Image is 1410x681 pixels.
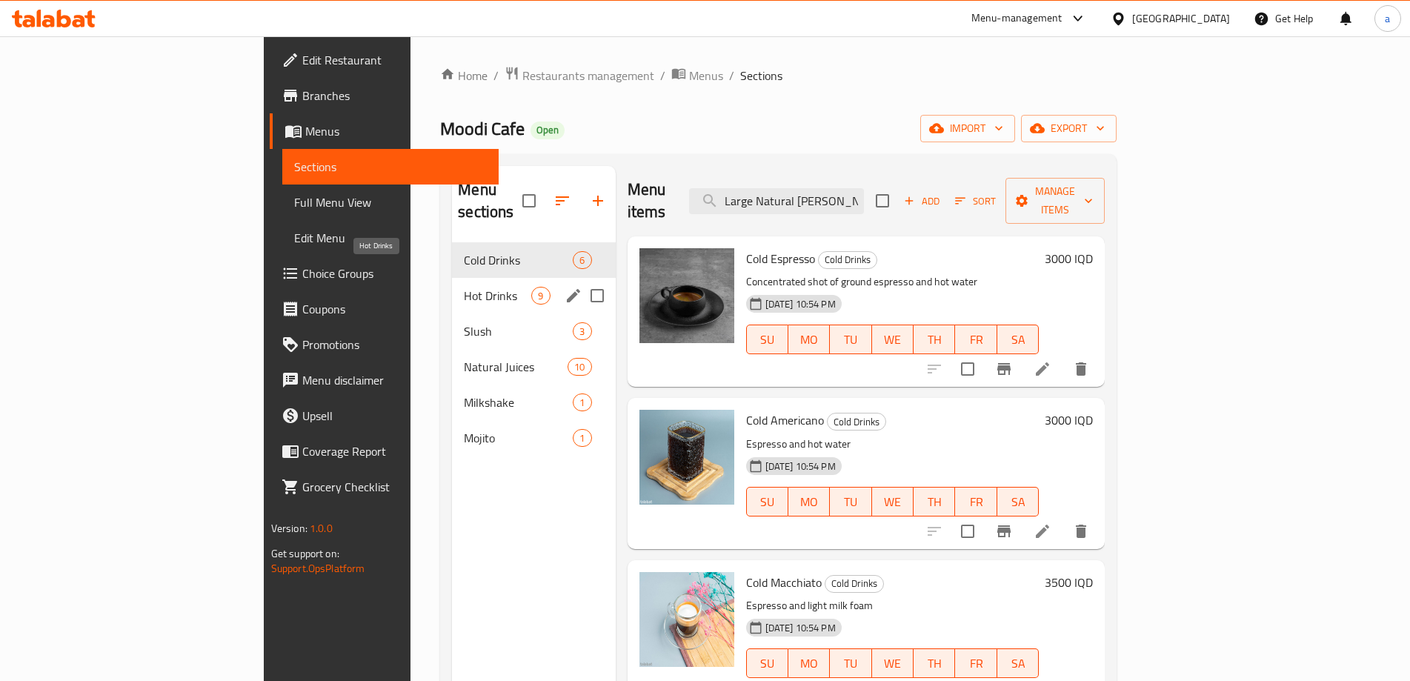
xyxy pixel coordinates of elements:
span: Cold Drinks [828,413,885,431]
span: [DATE] 10:54 PM [759,297,842,311]
div: Natural Juices10 [452,349,615,385]
a: Choice Groups [270,256,499,291]
h6: 3000 IQD [1045,248,1093,269]
span: a [1385,10,1390,27]
span: Cold Espresso [746,248,815,270]
span: TH [920,653,949,674]
span: Sort items [945,190,1005,213]
span: [DATE] 10:54 PM [759,621,842,635]
a: Upsell [270,398,499,433]
a: Branches [270,78,499,113]
button: Manage items [1005,178,1105,224]
div: Natural Juices [464,358,568,376]
span: SU [753,329,782,351]
span: Menu disclaimer [302,371,488,389]
span: Menus [689,67,723,84]
h2: Menu items [628,179,672,223]
span: Edit Menu [294,229,488,247]
span: import [932,119,1003,138]
li: / [729,67,734,84]
a: Menus [671,66,723,85]
span: Upsell [302,407,488,425]
div: Cold Drinks [818,251,877,269]
span: Hot Drinks [464,287,531,305]
div: items [573,393,591,411]
p: Concentrated shot of ground espresso and hot water [746,273,1040,291]
button: TU [830,325,871,354]
span: Slush [464,322,573,340]
span: Select all sections [513,185,545,216]
button: SA [997,325,1039,354]
span: WE [878,329,908,351]
span: [DATE] 10:54 PM [759,459,842,474]
a: Full Menu View [282,185,499,220]
span: Edit Restaurant [302,51,488,69]
div: [GEOGRAPHIC_DATA] [1132,10,1230,27]
button: SA [997,648,1039,678]
button: TU [830,648,871,678]
h6: 3500 IQD [1045,572,1093,593]
button: Sort [951,190,1000,213]
span: Sort sections [545,183,580,219]
a: Coupons [270,291,499,327]
span: SA [1003,329,1033,351]
span: 1.0.0 [310,519,333,538]
div: Slush3 [452,313,615,349]
button: SU [746,325,788,354]
a: Sections [282,149,499,185]
button: SU [746,487,788,516]
span: 9 [532,289,549,303]
span: Select to update [952,516,983,547]
div: Cold Drinks [827,413,886,431]
span: Milkshake [464,393,573,411]
div: Menu-management [971,10,1063,27]
span: SU [753,491,782,513]
span: Menus [305,122,488,140]
span: MO [794,653,824,674]
a: Coverage Report [270,433,499,469]
span: Manage items [1017,182,1093,219]
button: edit [562,285,585,307]
button: TH [914,487,955,516]
span: 6 [573,253,591,268]
span: FR [961,491,991,513]
span: Cold Drinks [464,251,573,269]
span: WE [878,491,908,513]
button: import [920,115,1015,142]
span: MO [794,491,824,513]
span: Full Menu View [294,193,488,211]
button: MO [788,487,830,516]
li: / [660,67,665,84]
button: MO [788,648,830,678]
img: Cold Espresso [639,248,734,343]
button: SA [997,487,1039,516]
p: Espresso and hot water [746,435,1040,454]
span: FR [961,329,991,351]
span: Get support on: [271,544,339,563]
button: Add section [580,183,616,219]
span: Restaurants management [522,67,654,84]
span: Cold Drinks [819,251,877,268]
span: Sections [294,158,488,176]
span: SA [1003,653,1033,674]
button: FR [955,487,997,516]
span: Add [902,193,942,210]
span: TU [836,491,865,513]
span: Sections [740,67,782,84]
span: Sort [955,193,996,210]
button: delete [1063,514,1099,549]
button: Branch-specific-item [986,351,1022,387]
button: SU [746,648,788,678]
span: TH [920,329,949,351]
button: WE [872,648,914,678]
span: TU [836,653,865,674]
a: Support.OpsPlatform [271,559,365,578]
span: Coverage Report [302,442,488,460]
span: export [1033,119,1105,138]
button: MO [788,325,830,354]
span: Select to update [952,353,983,385]
button: TH [914,325,955,354]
